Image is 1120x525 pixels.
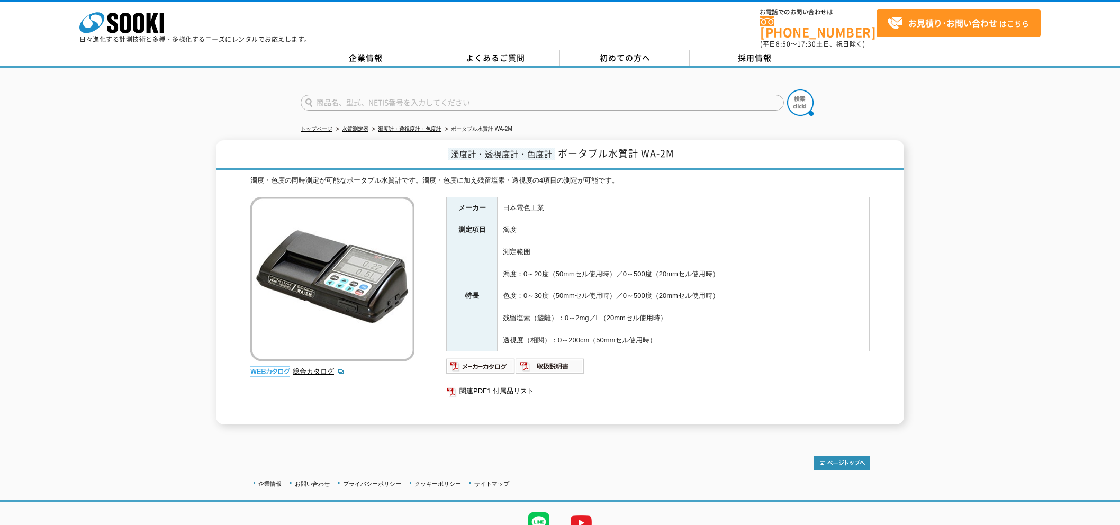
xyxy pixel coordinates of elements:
img: btn_search.png [787,89,814,116]
td: 測定範囲 濁度：0～20度（50mmセル使用時）／0～500度（20mmセル使用時） 色度：0～30度（50mmセル使用時）／0～500度（20mmセル使用時） 残留塩素（遊離）：0～2mg／L... [498,241,870,351]
span: 初めての方へ [600,52,651,64]
a: 採用情報 [690,50,819,66]
img: webカタログ [250,366,290,377]
a: お問い合わせ [295,481,330,487]
a: 取扱説明書 [516,365,585,373]
td: 濁度 [498,219,870,241]
a: メーカーカタログ [446,365,516,373]
img: トップページへ [814,456,870,470]
img: メーカーカタログ [446,358,516,375]
div: 濁度・色度の同時測定が可能なポータブル水質計です。濁度・色度に加え残留塩素・透視度の4項目の測定が可能です。 [250,175,870,186]
span: お電話でのお問い合わせは [760,9,877,15]
input: 商品名、型式、NETIS番号を入力してください [301,95,784,111]
a: 水質測定器 [342,126,368,132]
a: よくあるご質問 [430,50,560,66]
span: 17:30 [797,39,816,49]
a: クッキーポリシー [414,481,461,487]
a: プライバシーポリシー [343,481,401,487]
span: 濁度計・透視度計・色度計 [448,148,555,160]
a: 企業情報 [301,50,430,66]
a: 総合カタログ [293,367,345,375]
span: ポータブル水質計 WA-2M [558,146,674,160]
th: メーカー [447,197,498,219]
span: 8:50 [776,39,791,49]
li: ポータブル水質計 WA-2M [443,124,512,135]
span: はこちら [887,15,1029,31]
a: お見積り･お問い合わせはこちら [877,9,1041,37]
img: 取扱説明書 [516,358,585,375]
a: トップページ [301,126,332,132]
a: サイトマップ [474,481,509,487]
a: 濁度計・透視度計・色度計 [378,126,441,132]
th: 測定項目 [447,219,498,241]
a: 企業情報 [258,481,282,487]
a: 初めての方へ [560,50,690,66]
a: [PHONE_NUMBER] [760,16,877,38]
p: 日々進化する計測技術と多種・多様化するニーズにレンタルでお応えします。 [79,36,311,42]
span: (平日 ～ 土日、祝日除く) [760,39,865,49]
td: 日本電色工業 [498,197,870,219]
strong: お見積り･お問い合わせ [908,16,997,29]
img: ポータブル水質計 WA-2M [250,197,414,361]
th: 特長 [447,241,498,351]
a: 関連PDF1 付属品リスト [446,384,870,398]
